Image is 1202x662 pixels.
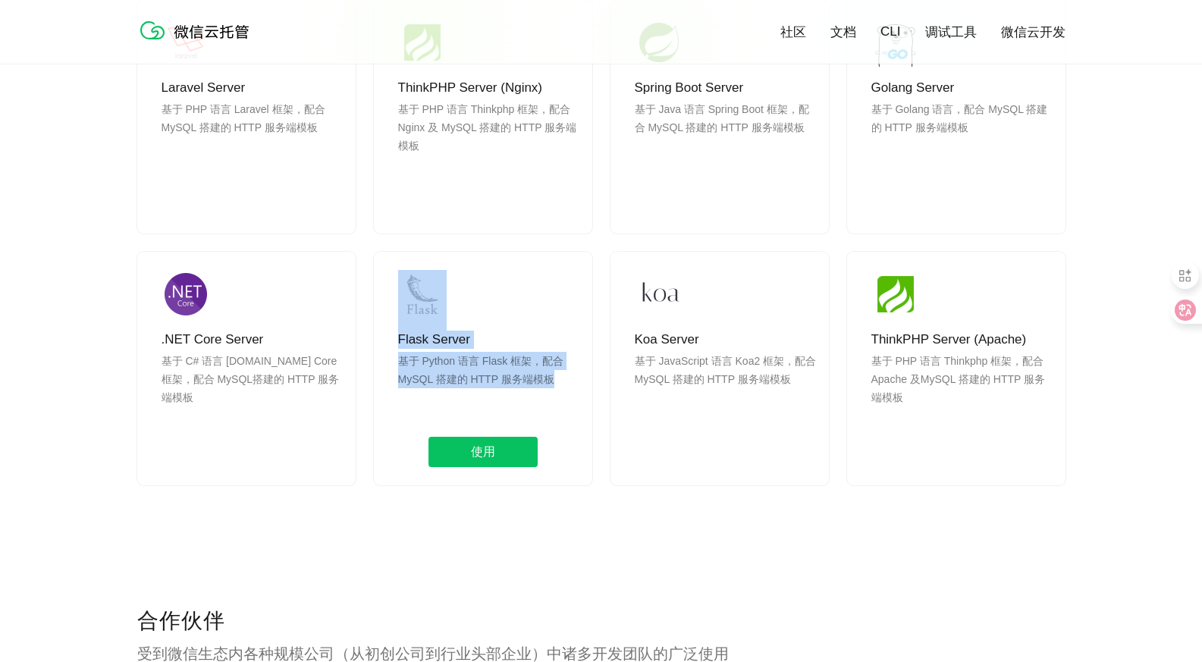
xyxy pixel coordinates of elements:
p: 基于 Java 语言 Spring Boot 框架，配合 MySQL 搭建的 HTTP 服务端模板 [635,100,817,173]
p: 基于 Python 语言 Flask 框架，配合 MySQL 搭建的 HTTP 服务端模板 [398,352,580,425]
a: 社区 [780,24,806,41]
p: 基于 PHP 语言 Thinkphp 框架，配合 Nginx 及 MySQL 搭建的 HTTP 服务端模板 [398,100,580,173]
p: 基于 C# 语言 [DOMAIN_NAME] Core 框架，配合 MySQL搭建的 HTTP 服务端模板 [162,352,344,425]
p: 合作伙伴 [137,607,1065,637]
p: .NET Core Server [162,331,344,349]
a: 文档 [830,24,856,41]
p: Spring Boot Server [635,79,817,97]
a: 调试工具 [925,24,977,41]
p: 基于 PHP 语言 Laravel 框架，配合 MySQL 搭建的 HTTP 服务端模板 [162,100,344,173]
a: 微信云开发 [1001,24,1065,41]
span: 使用 [428,437,538,467]
a: CLI [880,24,900,39]
img: 微信云托管 [137,15,259,45]
p: ThinkPHP Server (Nginx) [398,79,580,97]
p: 基于 JavaScript 语言 Koa2 框架，配合 MySQL 搭建的 HTTP 服务端模板 [635,352,817,425]
p: Golang Server [871,79,1053,97]
p: 基于 PHP 语言 Thinkphp 框架，配合 Apache 及MySQL 搭建的 HTTP 服务端模板 [871,352,1053,425]
a: 微信云托管 [137,35,259,48]
p: Flask Server [398,331,580,349]
p: 基于 Golang 语言，配合 MySQL 搭建的 HTTP 服务端模板 [871,100,1053,173]
p: Laravel Server [162,79,344,97]
p: Koa Server [635,331,817,349]
p: ThinkPHP Server (Apache) [871,331,1053,349]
